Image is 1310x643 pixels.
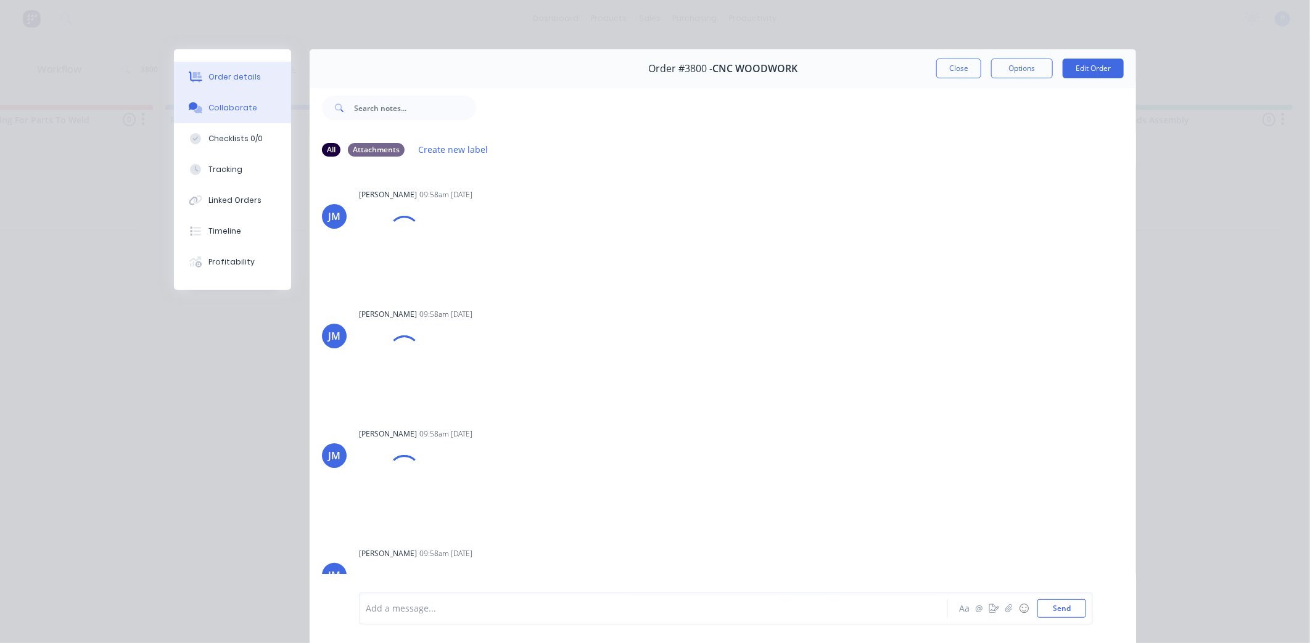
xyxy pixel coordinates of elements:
[328,568,340,583] div: JM
[1037,599,1086,618] button: Send
[1016,601,1031,616] button: ☺
[174,185,291,216] button: Linked Orders
[322,143,340,157] div: All
[936,59,981,78] button: Close
[712,63,797,75] span: CNC WOODWORK
[208,164,242,175] div: Tracking
[972,601,987,616] button: @
[208,102,257,113] div: Collaborate
[208,195,262,206] div: Linked Orders
[208,226,241,237] div: Timeline
[419,309,472,320] div: 09:58am [DATE]
[957,601,972,616] button: Aa
[412,141,495,158] button: Create new label
[208,256,255,268] div: Profitability
[419,548,472,559] div: 09:58am [DATE]
[991,59,1053,78] button: Options
[359,428,417,440] div: [PERSON_NAME]
[174,123,291,154] button: Checklists 0/0
[174,62,291,92] button: Order details
[419,428,472,440] div: 09:58am [DATE]
[1063,59,1124,78] button: Edit Order
[174,92,291,123] button: Collaborate
[328,329,340,343] div: JM
[174,247,291,277] button: Profitability
[419,189,472,200] div: 09:58am [DATE]
[208,72,261,83] div: Order details
[359,309,417,320] div: [PERSON_NAME]
[359,189,417,200] div: [PERSON_NAME]
[208,133,263,144] div: Checklists 0/0
[174,154,291,185] button: Tracking
[354,96,476,120] input: Search notes...
[648,63,712,75] span: Order #3800 -
[174,216,291,247] button: Timeline
[348,143,405,157] div: Attachments
[328,448,340,463] div: JM
[359,548,417,559] div: [PERSON_NAME]
[328,209,340,224] div: JM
